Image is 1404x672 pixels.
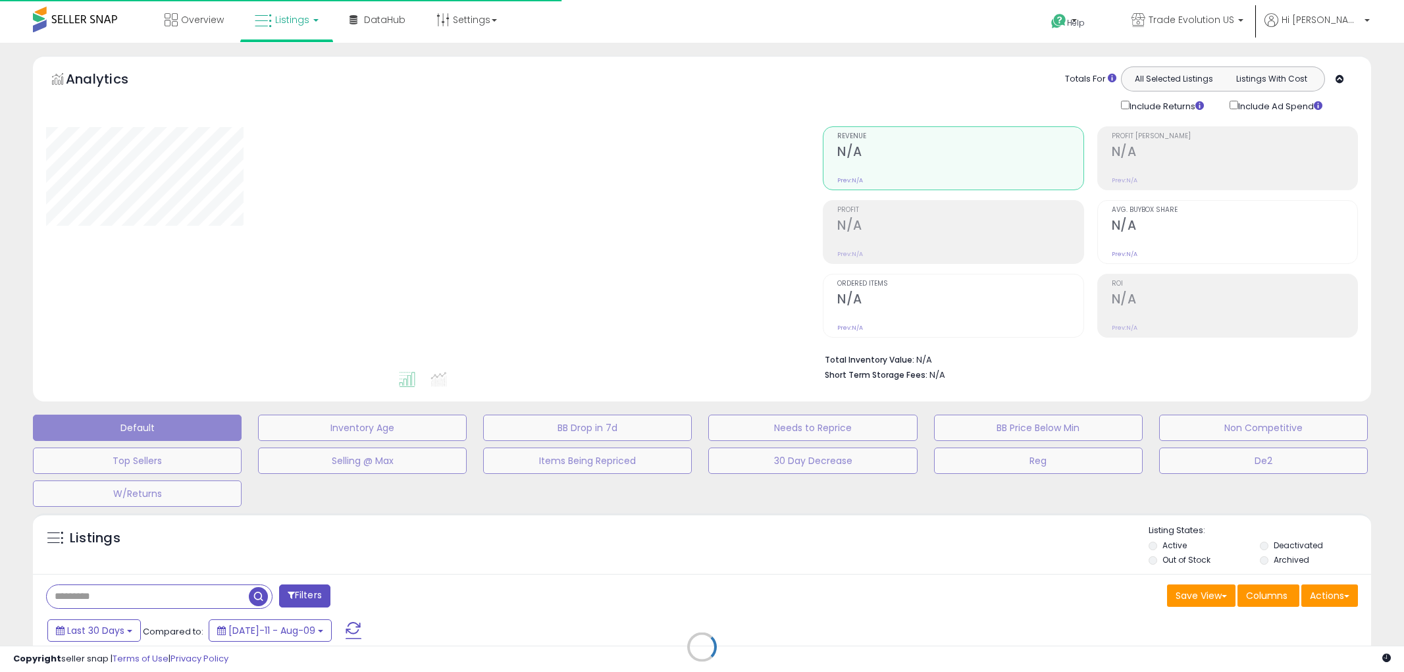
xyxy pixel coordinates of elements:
[1125,70,1223,88] button: All Selected Listings
[837,324,863,332] small: Prev: N/A
[708,448,917,474] button: 30 Day Decrease
[1112,176,1137,184] small: Prev: N/A
[1112,218,1357,236] h2: N/A
[825,354,914,365] b: Total Inventory Value:
[1264,13,1370,43] a: Hi [PERSON_NAME]
[483,415,692,441] button: BB Drop in 7d
[1112,207,1357,214] span: Avg. Buybox Share
[1111,98,1220,113] div: Include Returns
[837,176,863,184] small: Prev: N/A
[929,369,945,381] span: N/A
[258,448,467,474] button: Selling @ Max
[33,448,242,474] button: Top Sellers
[934,448,1143,474] button: Reg
[837,292,1083,309] h2: N/A
[825,351,1348,367] li: N/A
[1220,98,1343,113] div: Include Ad Spend
[1112,250,1137,258] small: Prev: N/A
[837,280,1083,288] span: Ordered Items
[258,415,467,441] button: Inventory Age
[364,13,405,26] span: DataHub
[1159,448,1368,474] button: De2
[1112,144,1357,162] h2: N/A
[1112,133,1357,140] span: Profit [PERSON_NAME]
[13,653,228,665] div: seller snap | |
[66,70,154,91] h5: Analytics
[181,13,224,26] span: Overview
[483,448,692,474] button: Items Being Repriced
[33,480,242,507] button: W/Returns
[1282,13,1361,26] span: Hi [PERSON_NAME]
[33,415,242,441] button: Default
[837,207,1083,214] span: Profit
[825,369,927,380] b: Short Term Storage Fees:
[1065,73,1116,86] div: Totals For
[837,144,1083,162] h2: N/A
[1159,415,1368,441] button: Non Competitive
[1112,280,1357,288] span: ROI
[1112,324,1137,332] small: Prev: N/A
[1112,292,1357,309] h2: N/A
[934,415,1143,441] button: BB Price Below Min
[708,415,917,441] button: Needs to Reprice
[275,13,309,26] span: Listings
[1067,17,1085,28] span: Help
[1041,3,1110,43] a: Help
[837,133,1083,140] span: Revenue
[13,652,61,665] strong: Copyright
[1149,13,1234,26] span: Trade Evolution US
[1222,70,1320,88] button: Listings With Cost
[837,250,863,258] small: Prev: N/A
[1051,13,1067,30] i: Get Help
[837,218,1083,236] h2: N/A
